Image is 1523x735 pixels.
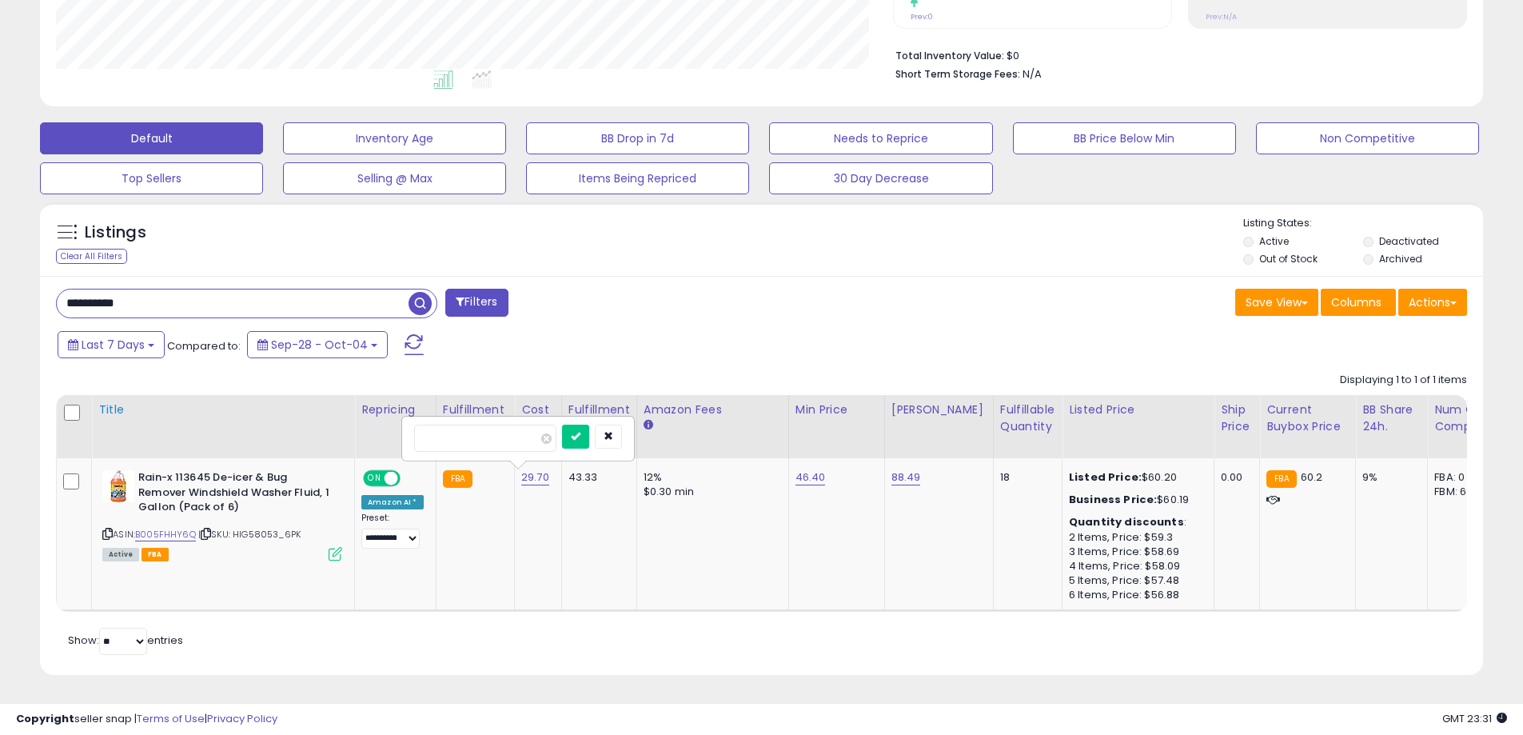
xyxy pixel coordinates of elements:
[1206,12,1237,22] small: Prev: N/A
[40,122,263,154] button: Default
[1023,66,1042,82] span: N/A
[895,45,1455,64] li: $0
[769,162,992,194] button: 30 Day Decrease
[1221,470,1247,485] div: 0.00
[521,401,555,418] div: Cost
[1379,234,1439,248] label: Deactivated
[1069,588,1202,602] div: 6 Items, Price: $56.88
[1379,252,1422,266] label: Archived
[56,249,127,264] div: Clear All Filters
[568,401,630,435] div: Fulfillment Cost
[1221,401,1253,435] div: Ship Price
[398,472,424,485] span: OFF
[68,633,183,648] span: Show: entries
[198,528,301,541] span: | SKU: HIG58053_6PK
[98,401,348,418] div: Title
[1362,470,1415,485] div: 9%
[283,162,506,194] button: Selling @ Max
[1434,401,1493,435] div: Num of Comp.
[1069,573,1202,588] div: 5 Items, Price: $57.48
[644,485,776,499] div: $0.30 min
[142,548,169,561] span: FBA
[644,401,782,418] div: Amazon Fees
[769,122,992,154] button: Needs to Reprice
[445,289,508,317] button: Filters
[1259,252,1318,266] label: Out of Stock
[137,711,205,726] a: Terms of Use
[521,469,549,485] a: 29.70
[1069,470,1202,485] div: $60.20
[1069,493,1202,507] div: $60.19
[365,472,385,485] span: ON
[1235,289,1318,316] button: Save View
[1331,294,1381,310] span: Columns
[361,401,429,418] div: Repricing
[1266,470,1296,488] small: FBA
[16,711,74,726] strong: Copyright
[207,711,277,726] a: Privacy Policy
[1362,401,1421,435] div: BB Share 24h.
[138,470,333,519] b: Rain-x 113645 De-icer & Bug Remover Windshield Washer Fluid, 1 Gallon (Pack of 6)
[795,401,878,418] div: Min Price
[85,222,146,244] h5: Listings
[1434,470,1487,485] div: FBA: 0
[895,67,1020,81] b: Short Term Storage Fees:
[1013,122,1236,154] button: BB Price Below Min
[443,401,508,418] div: Fulfillment
[891,469,921,485] a: 88.49
[568,470,624,485] div: 43.33
[58,331,165,358] button: Last 7 Days
[1069,545,1202,559] div: 3 Items, Price: $58.69
[1256,122,1479,154] button: Non Competitive
[271,337,368,353] span: Sep-28 - Oct-04
[1442,711,1507,726] span: 2025-10-12 23:31 GMT
[167,338,241,354] span: Compared to:
[361,513,424,549] div: Preset:
[526,122,749,154] button: BB Drop in 7d
[1069,559,1202,573] div: 4 Items, Price: $58.09
[1069,514,1184,529] b: Quantity discounts
[1266,401,1349,435] div: Current Buybox Price
[16,712,277,727] div: seller snap | |
[1069,401,1207,418] div: Listed Price
[102,548,139,561] span: All listings currently available for purchase on Amazon
[1069,530,1202,545] div: 2 Items, Price: $59.3
[1259,234,1289,248] label: Active
[911,12,933,22] small: Prev: 0
[1321,289,1396,316] button: Columns
[361,495,424,509] div: Amazon AI *
[1069,515,1202,529] div: :
[1000,470,1050,485] div: 18
[82,337,145,353] span: Last 7 Days
[644,418,653,433] small: Amazon Fees.
[895,49,1004,62] b: Total Inventory Value:
[1340,373,1467,388] div: Displaying 1 to 1 of 1 items
[526,162,749,194] button: Items Being Repriced
[1434,485,1487,499] div: FBM: 6
[891,401,987,418] div: [PERSON_NAME]
[135,528,196,541] a: B005FHHY6Q
[443,470,472,488] small: FBA
[1243,216,1483,231] p: Listing States:
[1000,401,1055,435] div: Fulfillable Quantity
[1069,469,1142,485] b: Listed Price:
[283,122,506,154] button: Inventory Age
[102,470,342,559] div: ASIN:
[102,470,134,502] img: 41iZoDt9o6L._SL40_.jpg
[795,469,826,485] a: 46.40
[644,470,776,485] div: 12%
[247,331,388,358] button: Sep-28 - Oct-04
[1069,492,1157,507] b: Business Price:
[1398,289,1467,316] button: Actions
[1301,469,1323,485] span: 60.2
[40,162,263,194] button: Top Sellers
